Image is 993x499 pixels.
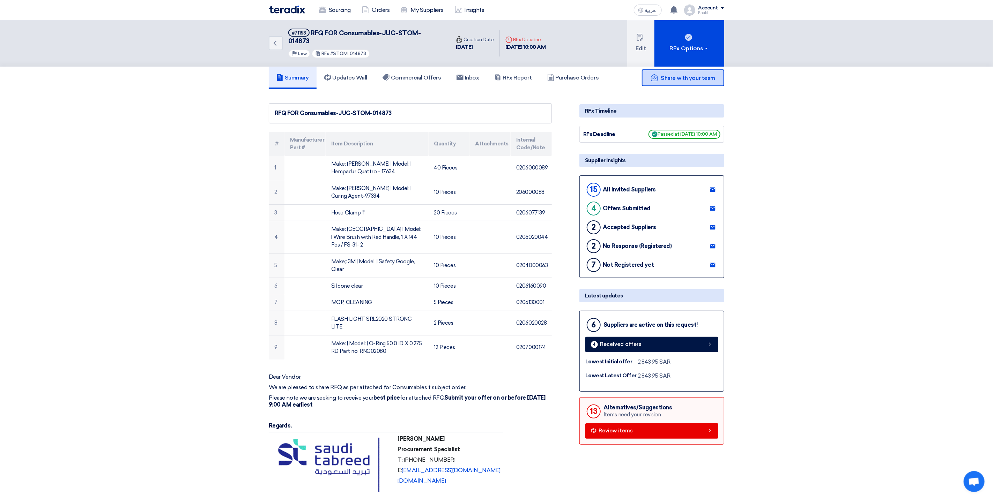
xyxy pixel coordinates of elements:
[429,204,470,221] td: 20 Pieces
[429,221,470,254] td: 10 Pieces
[599,428,633,433] span: Review items
[587,258,601,272] div: 7
[269,422,292,429] strong: Regards,
[326,311,428,335] td: FLASH LIGHT SRL2020 STRONG LITE
[398,436,445,442] strong: [PERSON_NAME]
[579,154,724,167] div: Supplier Insights
[398,456,501,463] p: T: [PHONE_NUMBER]
[269,384,552,391] p: We are pleased to share RFQ as per attached for Consumables t subject order.
[276,74,309,81] h5: Summary
[269,156,284,180] td: 1
[587,405,601,418] div: 13
[429,311,470,335] td: 2 Pieces
[313,2,356,18] a: Sourcing
[585,423,718,439] a: Review items
[322,51,329,56] span: RFx
[429,180,470,204] td: 10 Pieces
[634,5,662,16] button: العربية
[511,294,552,311] td: 0206130001
[456,43,494,51] div: [DATE]
[540,67,607,89] a: Purchase Orders
[494,74,532,81] h5: RFx Report
[269,294,284,311] td: 7
[269,204,284,221] td: 3
[298,51,307,56] span: Low
[324,74,367,81] h5: Updates Wall
[603,186,656,193] div: All Invited Suppliers
[457,74,479,81] h5: Inbox
[269,180,284,204] td: 2
[661,75,715,81] span: Share with your team
[269,67,317,89] a: Summary
[587,318,601,332] div: 6
[398,477,446,484] a: [DOMAIN_NAME]
[288,29,442,46] h5: RFQ FOR Consumables-JUC-STOM-014873
[603,224,656,230] div: Accepted Suppliers
[395,2,449,18] a: My Suppliers
[326,253,428,278] td: Make;: 3M | Model: | Safety Google, Clear
[326,278,428,294] td: Silicone clear
[511,132,552,156] th: Internal Code/Note
[429,253,470,278] td: 10 Pieces
[603,205,651,212] div: Offers Submitted
[603,322,698,328] div: Suppliers are active on this request!
[449,2,490,18] a: Insights
[511,253,552,278] td: 0204000063
[511,221,552,254] td: 0206020044
[505,43,546,51] div: [DATE] 10:00 AM
[583,130,636,138] div: RFx Deadline
[585,358,638,366] div: Lowest Initial offer
[272,436,393,494] img: I4IRbxIBg0YhIjQkQlChGJTVQipArAAA9CsYfxiUIEgGhFLnbRi18EYxjFOEYyltGMZyxfQAAAOw==
[326,180,428,204] td: Make: [PERSON_NAME] | Model: | Curing Agent-97334
[505,36,546,43] div: RFx Deadline
[402,467,501,474] a: [EMAIL_ADDRESS][DOMAIN_NAME]
[269,221,284,254] td: 4
[269,278,284,294] td: 6
[429,294,470,311] td: 5 Pieces
[269,253,284,278] td: 5
[638,358,670,366] div: 2,843.95 SAR
[579,289,724,302] div: Latest updates
[373,394,400,401] strong: best price
[429,278,470,294] td: 10 Pieces
[317,67,375,89] a: Updates Wall
[587,183,601,197] div: 15
[627,20,654,67] button: Edit
[654,20,724,67] button: RFx Options
[511,335,552,360] td: 0207000174
[511,204,552,221] td: 0206077139
[375,67,449,89] a: Commercial Offers
[645,8,658,13] span: العربية
[292,31,306,35] div: #71153
[603,243,672,249] div: No Response (Registered)
[284,132,326,156] th: Manufacturer Part #
[670,44,709,53] div: RFx Options
[269,335,284,360] td: 9
[429,335,470,360] td: 12 Pieces
[398,446,460,453] strong: Procurement Specialist
[269,132,284,156] th: #
[511,156,552,180] td: 0206000089
[579,104,724,118] div: RFx Timeline
[487,67,539,89] a: RFx Report
[326,294,428,311] td: MOP, CLEANING
[326,156,428,180] td: Make: [PERSON_NAME] | Model: | Hempadur Quattro - 17634
[383,74,441,81] h5: Commercial Offers
[511,180,552,204] td: 206000088
[326,204,428,221] td: Hose Clamp 1''
[585,337,718,352] a: 4 Received offers
[603,262,654,268] div: Not Registered yet
[326,335,428,360] td: Make: | Model: | O-Ring 50.0 ID X 0.275 RD Part no: RNG02080
[638,372,670,380] div: 2,843.95 SAR
[429,132,470,156] th: Quantity
[698,5,718,11] div: Account
[269,6,305,14] img: Teradix logo
[449,67,487,89] a: Inbox
[587,202,601,216] div: 4
[269,311,284,335] td: 8
[429,156,470,180] td: 40 Pieces
[603,411,672,419] div: Items need your revision
[269,394,546,408] strong: Submit your offer on or before [DATE] 9:00 AM earliest
[649,130,720,139] span: Passed at [DATE] 10:00 AM
[587,220,601,234] div: 2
